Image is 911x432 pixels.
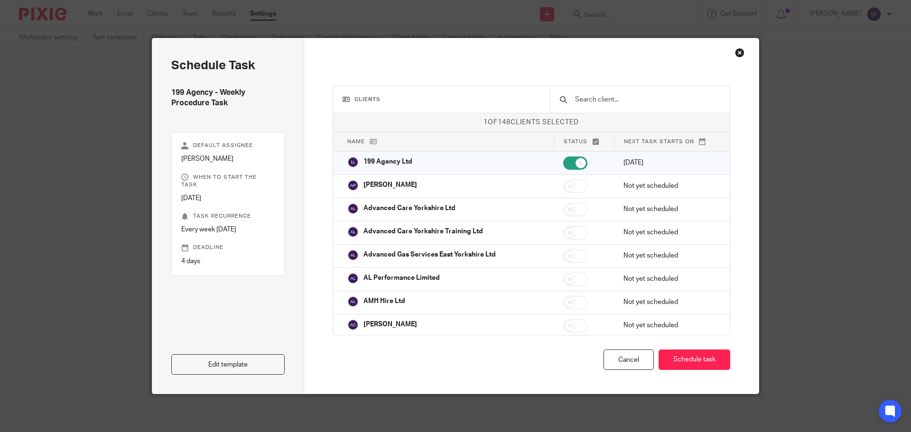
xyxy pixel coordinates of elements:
[623,228,716,237] p: Not yet scheduled
[181,244,275,251] p: Deadline
[343,96,541,103] h3: Clients
[347,156,359,168] img: svg%3E
[623,204,716,214] p: Not yet scheduled
[363,203,455,213] p: Advanced Care Yorkshire Ltd
[347,273,359,284] img: svg%3E
[483,119,488,126] span: 1
[171,57,285,74] h2: Schedule task
[564,138,604,146] p: Status
[363,157,412,166] p: 199 Agency Ltd
[363,273,440,283] p: AL Performance Limited
[735,48,744,57] div: Close this dialog window
[363,320,417,329] p: [PERSON_NAME]
[181,257,275,266] p: 4 days
[623,181,716,191] p: Not yet scheduled
[347,226,359,238] img: svg%3E
[623,274,716,284] p: Not yet scheduled
[347,203,359,214] img: svg%3E
[623,321,716,330] p: Not yet scheduled
[181,154,275,164] p: [PERSON_NAME]
[623,251,716,260] p: Not yet scheduled
[604,349,654,370] div: Cancel
[181,212,275,220] p: Task recurrence
[363,296,405,306] p: AMH Hire Ltd
[171,88,285,108] h4: 199 Agency - Weekly Procedure Task
[333,118,730,127] p: of clients selected
[623,158,716,167] p: [DATE]
[347,180,359,191] img: svg%3E
[181,142,275,149] p: Default assignee
[363,227,483,236] p: Advanced Care Yorkshire Training Ltd
[498,119,511,126] span: 148
[347,319,359,331] img: svg%3E
[181,225,275,234] p: Every week [DATE]
[574,94,720,105] input: Search client...
[659,349,730,370] button: Schedule task
[624,138,716,146] p: Next task starts on
[171,354,285,375] a: Edit template
[347,138,544,146] p: Name
[363,180,417,190] p: [PERSON_NAME]
[623,297,716,307] p: Not yet scheduled
[347,249,359,261] img: svg%3E
[181,193,275,203] p: [DATE]
[181,174,275,189] p: When to start the task
[347,296,359,307] img: svg%3E
[363,250,496,259] p: Advanced Gas Services East Yorkshire Ltd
